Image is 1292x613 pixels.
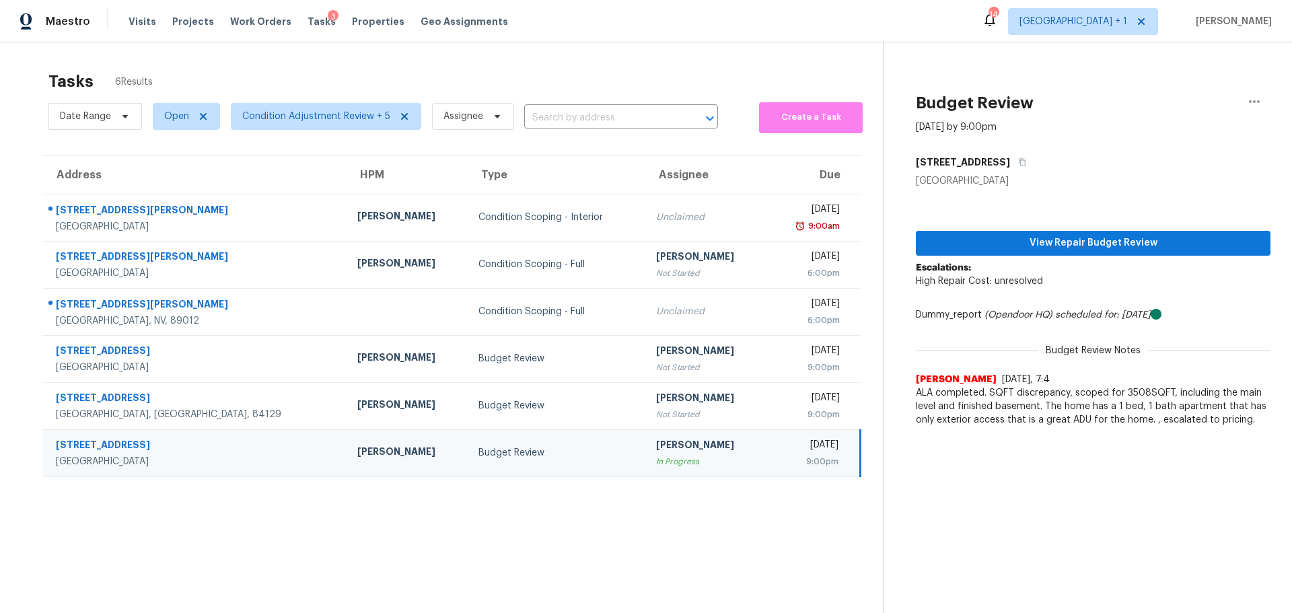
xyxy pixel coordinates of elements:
[778,250,840,266] div: [DATE]
[778,391,840,408] div: [DATE]
[56,250,336,266] div: [STREET_ADDRESS][PERSON_NAME]
[164,110,189,123] span: Open
[56,344,336,361] div: [STREET_ADDRESS]
[46,15,90,28] span: Maestro
[778,344,840,361] div: [DATE]
[916,120,997,134] div: [DATE] by 9:00pm
[328,10,338,24] div: 3
[56,455,336,468] div: [GEOGRAPHIC_DATA]
[701,109,719,128] button: Open
[1010,150,1028,174] button: Copy Address
[347,156,468,194] th: HPM
[478,446,635,460] div: Budget Review
[468,156,645,194] th: Type
[656,211,756,224] div: Unclaimed
[357,351,457,367] div: [PERSON_NAME]
[778,408,840,421] div: 9:00pm
[916,308,1270,322] div: Dummy_report
[60,110,111,123] span: Date Range
[1019,15,1127,28] span: [GEOGRAPHIC_DATA] + 1
[1038,344,1149,357] span: Budget Review Notes
[1002,375,1050,384] span: [DATE], 7:4
[916,174,1270,188] div: [GEOGRAPHIC_DATA]
[778,314,840,327] div: 6:00pm
[478,258,635,271] div: Condition Scoping - Full
[56,391,336,408] div: [STREET_ADDRESS]
[421,15,508,28] span: Geo Assignments
[989,8,998,22] div: 14
[656,438,756,455] div: [PERSON_NAME]
[43,156,347,194] th: Address
[778,266,840,280] div: 6:00pm
[443,110,483,123] span: Assignee
[352,15,404,28] span: Properties
[778,203,840,219] div: [DATE]
[1055,310,1151,320] i: scheduled for: [DATE]
[357,256,457,273] div: [PERSON_NAME]
[56,220,336,233] div: [GEOGRAPHIC_DATA]
[767,156,861,194] th: Due
[478,305,635,318] div: Condition Scoping - Full
[916,373,997,386] span: [PERSON_NAME]
[656,344,756,361] div: [PERSON_NAME]
[56,266,336,280] div: [GEOGRAPHIC_DATA]
[129,15,156,28] span: Visits
[115,75,153,89] span: 6 Results
[56,408,336,421] div: [GEOGRAPHIC_DATA], [GEOGRAPHIC_DATA], 84129
[656,408,756,421] div: Not Started
[778,438,838,455] div: [DATE]
[984,310,1052,320] i: (Opendoor HQ)
[795,219,805,233] img: Overdue Alarm Icon
[916,231,1270,256] button: View Repair Budget Review
[916,155,1010,169] h5: [STREET_ADDRESS]
[656,305,756,318] div: Unclaimed
[242,110,390,123] span: Condition Adjustment Review + 5
[357,398,457,414] div: [PERSON_NAME]
[56,314,336,328] div: [GEOGRAPHIC_DATA], NV, 89012
[357,445,457,462] div: [PERSON_NAME]
[656,361,756,374] div: Not Started
[778,297,840,314] div: [DATE]
[916,96,1034,110] h2: Budget Review
[478,399,635,412] div: Budget Review
[524,108,680,129] input: Search by address
[805,219,840,233] div: 9:00am
[172,15,214,28] span: Projects
[656,455,756,468] div: In Progress
[927,235,1260,252] span: View Repair Budget Review
[56,438,336,455] div: [STREET_ADDRESS]
[759,102,863,133] button: Create a Task
[308,17,336,26] span: Tasks
[916,386,1270,427] span: ALA completed. SQFT discrepancy, scoped for 3508SQFT, including the main level and finished basem...
[778,455,838,468] div: 9:00pm
[656,250,756,266] div: [PERSON_NAME]
[478,352,635,365] div: Budget Review
[656,266,756,280] div: Not Started
[766,110,856,125] span: Create a Task
[916,277,1043,286] span: High Repair Cost: unresolved
[357,209,457,226] div: [PERSON_NAME]
[656,391,756,408] div: [PERSON_NAME]
[1190,15,1272,28] span: [PERSON_NAME]
[645,156,766,194] th: Assignee
[478,211,635,224] div: Condition Scoping - Interior
[778,361,840,374] div: 9:00pm
[56,297,336,314] div: [STREET_ADDRESS][PERSON_NAME]
[56,361,336,374] div: [GEOGRAPHIC_DATA]
[230,15,291,28] span: Work Orders
[56,203,336,220] div: [STREET_ADDRESS][PERSON_NAME]
[48,75,94,88] h2: Tasks
[916,263,971,273] b: Escalations:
